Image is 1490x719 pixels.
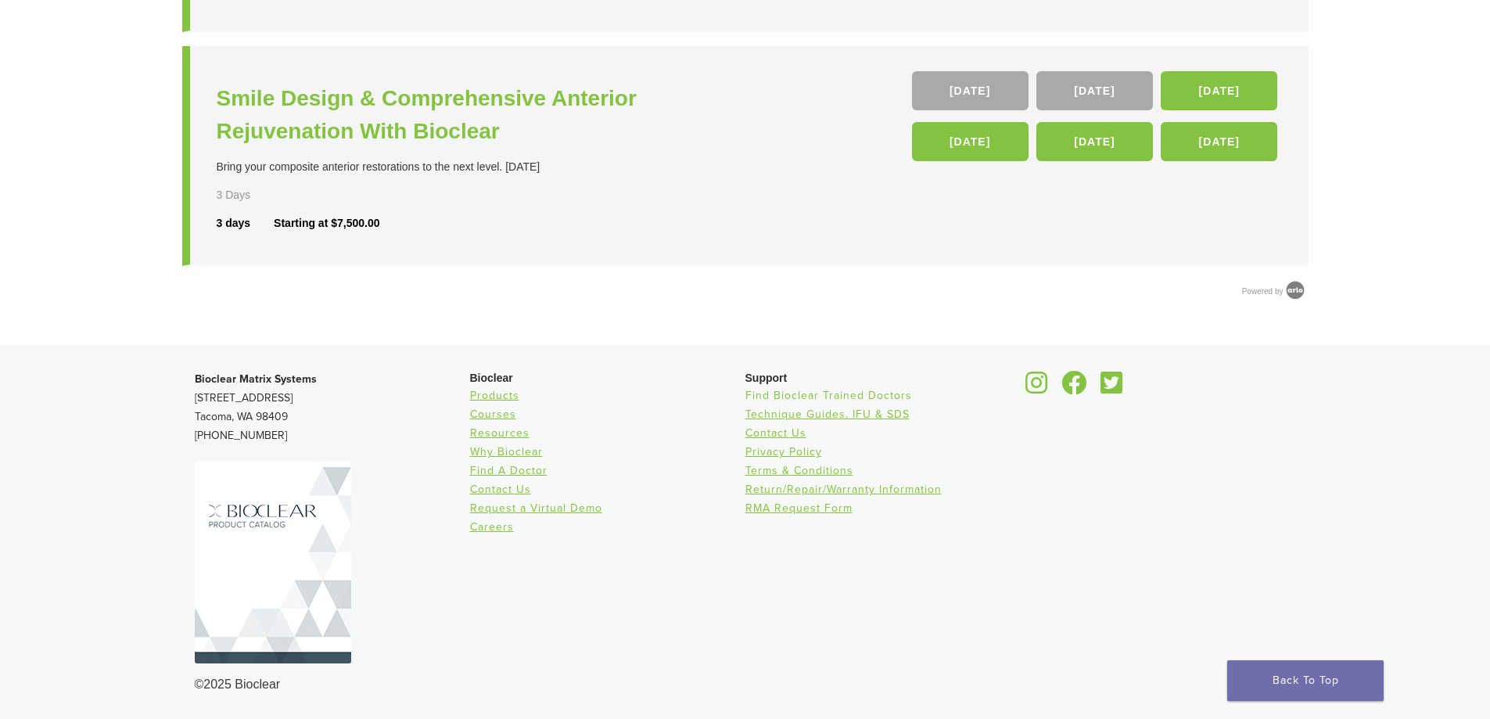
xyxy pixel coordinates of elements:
div: 3 Days [217,187,296,203]
a: Bioclear [1096,380,1129,396]
a: Smile Design & Comprehensive Anterior Rejuvenation With Bioclear [217,82,749,148]
strong: Bioclear Matrix Systems [195,372,317,386]
a: Resources [470,426,530,440]
a: [DATE] [912,122,1029,161]
a: Terms & Conditions [745,464,853,477]
a: [DATE] [912,71,1029,110]
div: Bring your composite anterior restorations to the next level. [DATE] [217,159,749,175]
div: 3 days [217,215,275,232]
a: [DATE] [1036,122,1153,161]
a: RMA Request Form [745,502,853,515]
a: Contact Us [470,483,531,496]
img: Arlo training & Event Software [1284,279,1307,302]
a: Products [470,389,519,402]
a: Bioclear [1021,380,1054,396]
a: Courses [470,408,516,421]
div: ©2025 Bioclear [195,675,1296,694]
a: Privacy Policy [745,445,822,458]
a: [DATE] [1161,71,1277,110]
span: Bioclear [470,372,513,384]
a: Bioclear [1057,380,1093,396]
a: Powered by [1242,287,1309,296]
div: Starting at $7,500.00 [274,215,379,232]
a: Return/Repair/Warranty Information [745,483,942,496]
a: Request a Virtual Demo [470,502,602,515]
div: , , , , , [912,71,1282,169]
span: Support [745,372,788,384]
a: Contact Us [745,426,806,440]
a: Back To Top [1227,660,1384,701]
a: [DATE] [1161,122,1277,161]
a: Find Bioclear Trained Doctors [745,389,912,402]
a: Why Bioclear [470,445,543,458]
a: Technique Guides, IFU & SDS [745,408,910,421]
p: [STREET_ADDRESS] Tacoma, WA 98409 [PHONE_NUMBER] [195,370,470,445]
a: Careers [470,520,514,534]
a: Find A Doctor [470,464,548,477]
a: [DATE] [1036,71,1153,110]
img: Bioclear [195,461,351,663]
